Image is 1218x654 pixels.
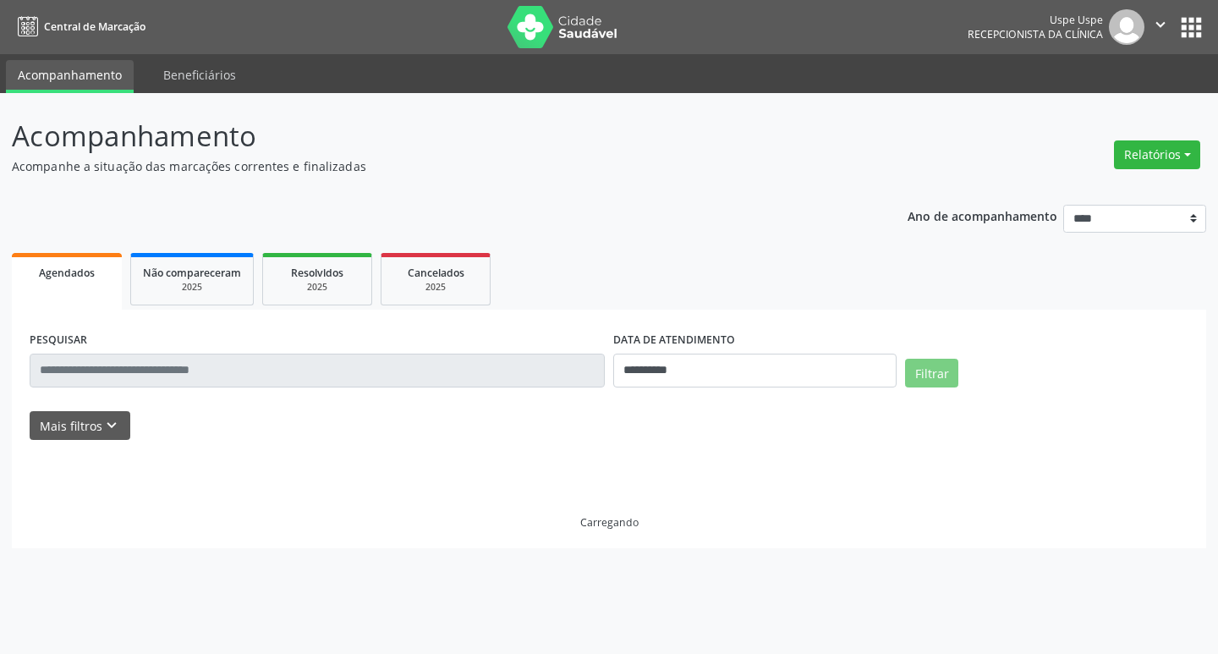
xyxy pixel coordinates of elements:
div: 2025 [275,281,359,294]
label: PESQUISAR [30,327,87,354]
p: Ano de acompanhamento [908,205,1057,226]
span: Não compareceram [143,266,241,280]
span: Recepcionista da clínica [968,27,1103,41]
button: Relatórios [1114,140,1200,169]
div: Carregando [580,515,639,530]
button: apps [1177,13,1206,42]
p: Acompanhamento [12,115,848,157]
span: Cancelados [408,266,464,280]
span: Resolvidos [291,266,343,280]
i:  [1151,15,1170,34]
p: Acompanhe a situação das marcações correntes e finalizadas [12,157,848,175]
label: DATA DE ATENDIMENTO [613,327,735,354]
button: Filtrar [905,359,958,387]
span: Agendados [39,266,95,280]
a: Central de Marcação [12,13,145,41]
button: Mais filtroskeyboard_arrow_down [30,411,130,441]
span: Central de Marcação [44,19,145,34]
div: Uspe Uspe [968,13,1103,27]
a: Beneficiários [151,60,248,90]
div: 2025 [393,281,478,294]
div: 2025 [143,281,241,294]
i: keyboard_arrow_down [102,416,121,435]
a: Acompanhamento [6,60,134,93]
button:  [1144,9,1177,45]
img: img [1109,9,1144,45]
